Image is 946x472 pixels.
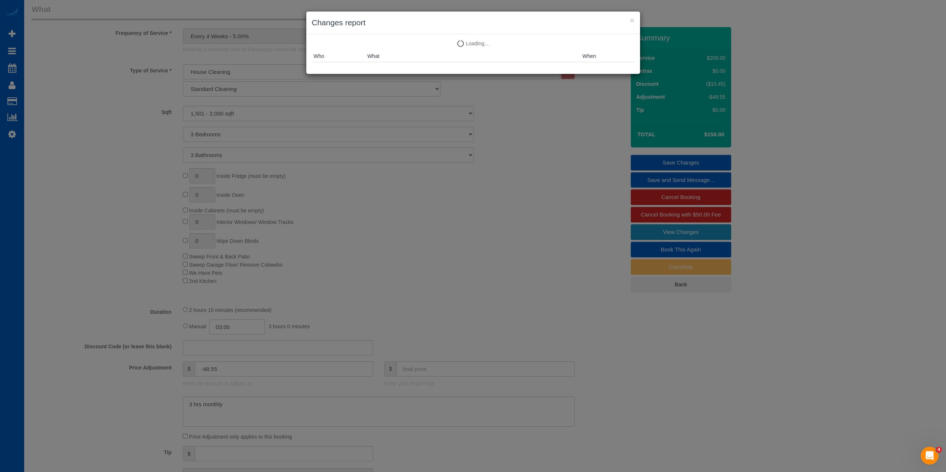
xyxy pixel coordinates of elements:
h3: Changes report [312,17,635,28]
th: Who [312,51,366,62]
iframe: Intercom live chat [921,447,939,465]
th: What [365,51,581,62]
span: 4 [936,447,942,453]
button: × [630,16,634,24]
sui-modal: Changes report [306,12,640,74]
th: When [581,51,635,62]
p: Loading... [312,40,635,47]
